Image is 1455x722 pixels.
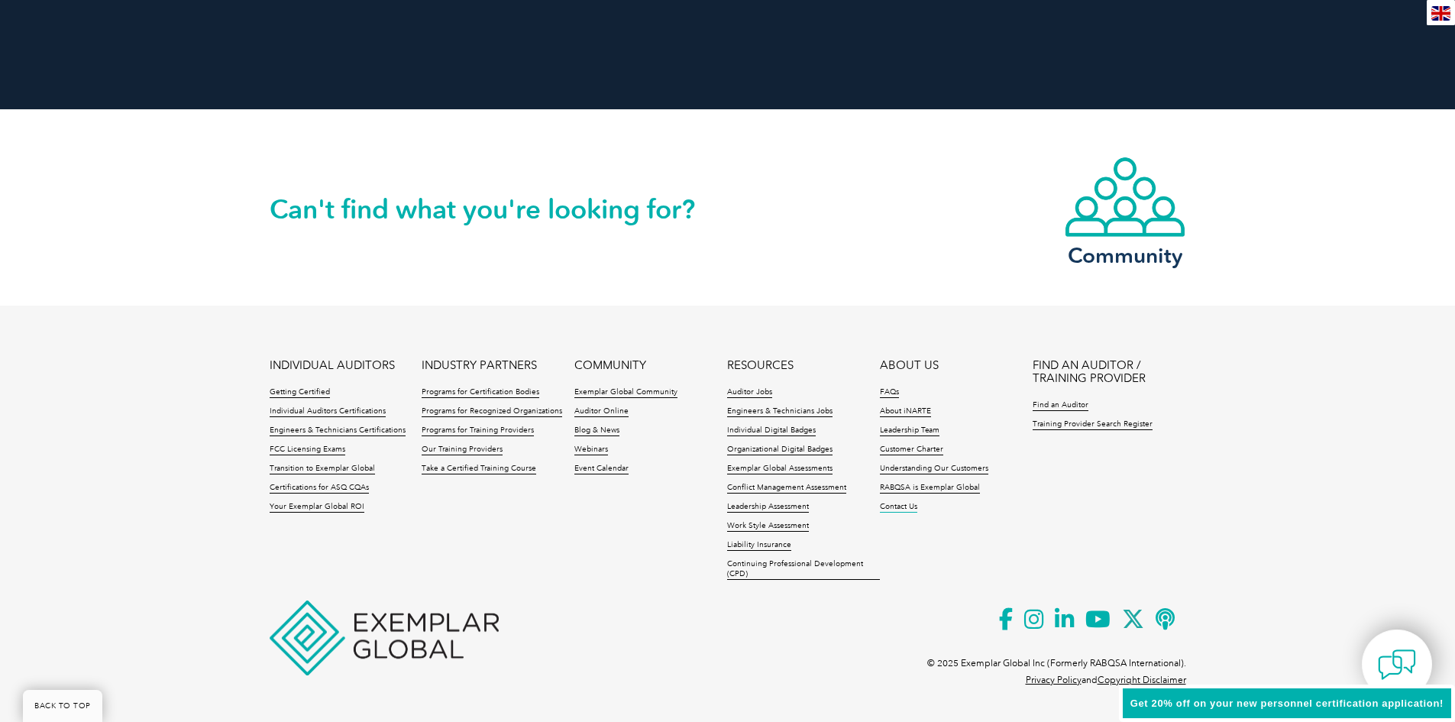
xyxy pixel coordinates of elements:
a: Organizational Digital Badges [727,445,833,455]
a: Conflict Management Assessment [727,483,846,494]
a: Blog & News [574,426,619,436]
img: icon-community.webp [1064,156,1186,238]
p: and [1026,672,1186,688]
a: Engineers & Technicians Certifications [270,426,406,436]
a: Leadership Assessment [727,502,809,513]
a: Programs for Certification Bodies [422,387,539,398]
a: Your Exemplar Global ROI [270,502,364,513]
img: contact-chat.png [1378,646,1416,684]
a: Getting Certified [270,387,330,398]
a: RABQSA is Exemplar Global [880,483,980,494]
a: RESOURCES [727,359,794,372]
img: en [1431,6,1450,21]
img: Exemplar Global [270,601,499,675]
a: Our Training Providers [422,445,503,455]
h3: Community [1064,246,1186,265]
a: About iNARTE [880,406,931,417]
a: INDUSTRY PARTNERS [422,359,537,372]
a: Contact Us [880,502,917,513]
a: Transition to Exemplar Global [270,464,375,474]
a: Find an Auditor [1033,400,1088,411]
a: Exemplar Global Community [574,387,677,398]
a: Community [1064,156,1186,265]
a: Customer Charter [880,445,943,455]
a: ABOUT US [880,359,939,372]
a: Auditor Online [574,406,629,417]
a: Leadership Team [880,426,939,436]
a: Take a Certified Training Course [422,464,536,474]
a: FAQs [880,387,899,398]
a: Individual Digital Badges [727,426,816,436]
a: BACK TO TOP [23,690,102,722]
a: Training Provider Search Register [1033,419,1153,430]
a: INDIVIDUAL AUDITORS [270,359,395,372]
a: Privacy Policy [1026,675,1082,685]
a: Copyright Disclaimer [1098,675,1186,685]
a: Exemplar Global Assessments [727,464,833,474]
a: Programs for Recognized Organizations [422,406,562,417]
a: Understanding Our Customers [880,464,988,474]
a: Liability Insurance [727,540,791,551]
a: Webinars [574,445,608,455]
p: © 2025 Exemplar Global Inc (Formerly RABQSA International). [927,655,1186,672]
a: COMMUNITY [574,359,646,372]
a: FIND AN AUDITOR / TRAINING PROVIDER [1033,359,1185,385]
a: Event Calendar [574,464,629,474]
a: Continuing Professional Development (CPD) [727,559,880,580]
a: FCC Licensing Exams [270,445,345,455]
a: Engineers & Technicians Jobs [727,406,833,417]
a: Individual Auditors Certifications [270,406,386,417]
a: Auditor Jobs [727,387,772,398]
a: Programs for Training Providers [422,426,534,436]
a: Certifications for ASQ CQAs [270,483,369,494]
h2: Can't find what you're looking for? [270,197,728,222]
span: Get 20% off on your new personnel certification application! [1130,698,1444,709]
a: Work Style Assessment [727,521,809,532]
